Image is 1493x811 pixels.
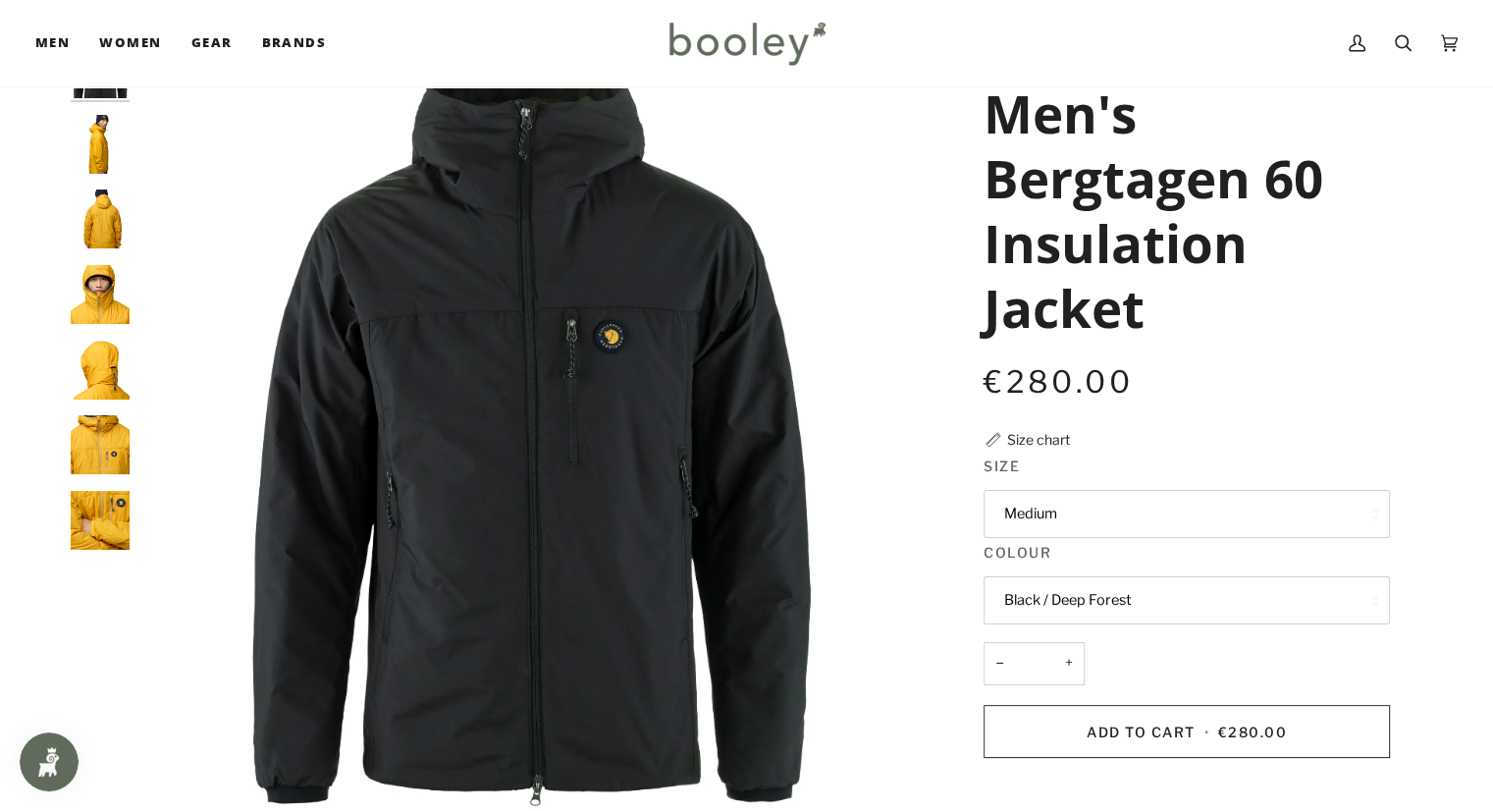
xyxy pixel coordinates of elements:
[1087,724,1196,740] span: Add to Cart
[71,115,130,174] img: Fjallraven Men's Bergtagen 60 Insulation Jacket - Booley Galway
[1007,429,1070,450] div: Size chart
[71,265,130,324] img: Fjallraven Men's Bergtagen 60 Insulation Jacket - Booley Galway
[99,33,161,53] span: Women
[984,542,1051,563] span: Colour
[20,732,79,791] iframe: Button to open loyalty program pop-up
[1200,724,1213,740] span: •
[984,363,1133,401] span: €280.00
[71,341,130,400] img: Fjallraven Men's Bergtagen 60 Insulation Jacket - Booley Galway
[71,189,130,248] img: Fjallraven Men's Bergtagen 60 Insulation Jacket - Booley Galway
[984,576,1390,624] button: Black / Deep Forest
[984,705,1390,758] button: Add to Cart • €280.00
[984,490,1390,538] button: Medium
[984,456,1020,476] span: Size
[71,415,130,474] img: Fjallraven Men's Bergtagen 60 Insulation Jacket - Booley Galway
[1218,724,1288,740] span: €280.00
[984,642,1015,686] button: −
[984,642,1085,686] input: Quantity
[661,15,832,72] img: Booley
[35,33,70,53] span: Men
[1053,642,1085,686] button: +
[71,491,130,550] img: Fjallraven Men's Bergtagen 60 Insulation Jacket - Booley Galway
[261,33,326,53] span: Brands
[984,81,1375,341] h1: Men's Bergtagen 60 Insulation Jacket
[191,33,233,53] span: Gear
